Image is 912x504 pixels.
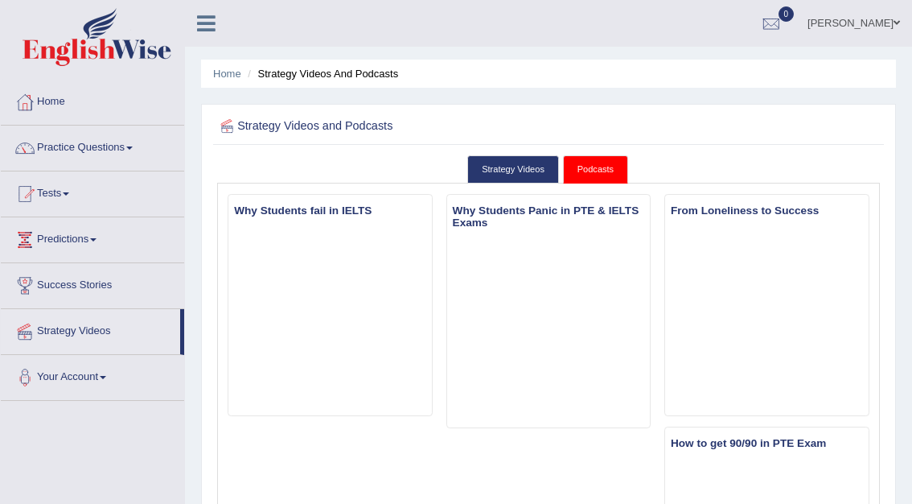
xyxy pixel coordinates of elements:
[228,201,431,220] h3: Why Students fail in IELTS
[1,263,184,304] a: Success Stories
[213,68,241,80] a: Home
[1,309,180,349] a: Strategy Videos
[1,355,184,395] a: Your Account
[563,155,628,184] a: Podcasts
[1,126,184,166] a: Practice Questions
[217,116,628,137] h2: Strategy Videos and Podcasts
[244,66,398,81] li: Strategy Videos and Podcasts
[1,217,184,258] a: Predictions
[1,171,184,212] a: Tests
[447,201,650,232] h3: Why Students Panic in PTE & IELTS Exams
[778,6,795,22] span: 0
[467,155,559,184] a: Strategy Videos
[1,80,184,120] a: Home
[665,201,868,220] h3: From Loneliness to Success
[665,434,868,452] h3: How to get 90/90 in PTE Exam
